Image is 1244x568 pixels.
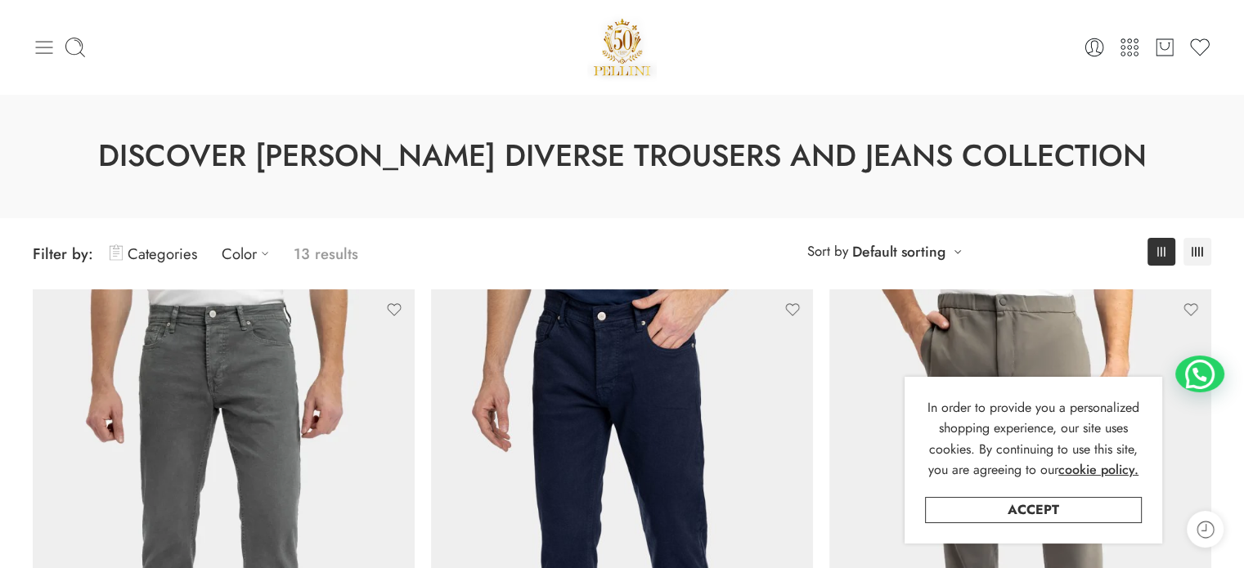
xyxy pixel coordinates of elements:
a: Pellini - [587,12,658,82]
a: Login / Register [1083,36,1106,59]
a: Wishlist [1188,36,1211,59]
a: Default sorting [852,240,945,263]
span: In order to provide you a personalized shopping experience, our site uses cookies. By continuing ... [927,398,1139,480]
a: Cart [1153,36,1176,59]
span: Filter by: [33,243,93,265]
h1: Discover [PERSON_NAME] Diverse Trousers and Jeans Collection [41,135,1203,177]
a: Color [222,235,277,273]
a: Accept [925,497,1142,523]
img: Pellini [587,12,658,82]
p: 13 results [294,235,358,273]
a: cookie policy. [1058,459,1138,481]
span: Sort by [807,238,848,265]
a: Categories [110,235,197,273]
